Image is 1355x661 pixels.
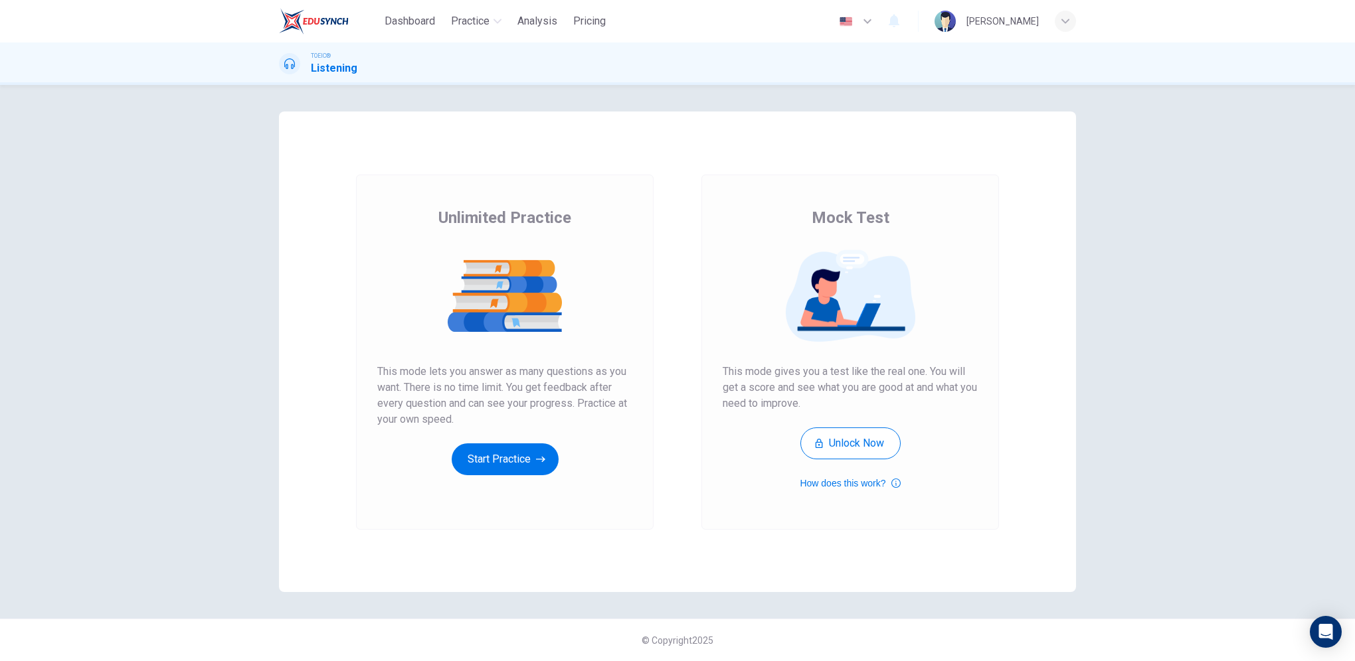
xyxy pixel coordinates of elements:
[377,364,632,427] span: This mode lets you answer as many questions as you want. There is no time limit. You get feedback...
[812,207,889,228] span: Mock Test
[568,9,611,33] button: Pricing
[723,364,978,411] span: This mode gives you a test like the real one. You will get a score and see what you are good at a...
[966,13,1039,29] div: [PERSON_NAME]
[279,8,349,35] img: EduSynch logo
[311,51,331,60] span: TOEIC®
[1310,616,1342,648] div: Open Intercom Messenger
[800,475,900,491] button: How does this work?
[379,9,440,33] button: Dashboard
[573,13,606,29] span: Pricing
[800,427,901,459] button: Unlock Now
[446,9,507,33] button: Practice
[838,17,854,27] img: en
[438,207,571,228] span: Unlimited Practice
[517,13,557,29] span: Analysis
[451,13,490,29] span: Practice
[385,13,435,29] span: Dashboard
[279,8,379,35] a: EduSynch logo
[512,9,563,33] button: Analysis
[935,11,956,32] img: Profile picture
[642,635,713,646] span: © Copyright 2025
[311,60,357,76] h1: Listening
[452,443,559,475] button: Start Practice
